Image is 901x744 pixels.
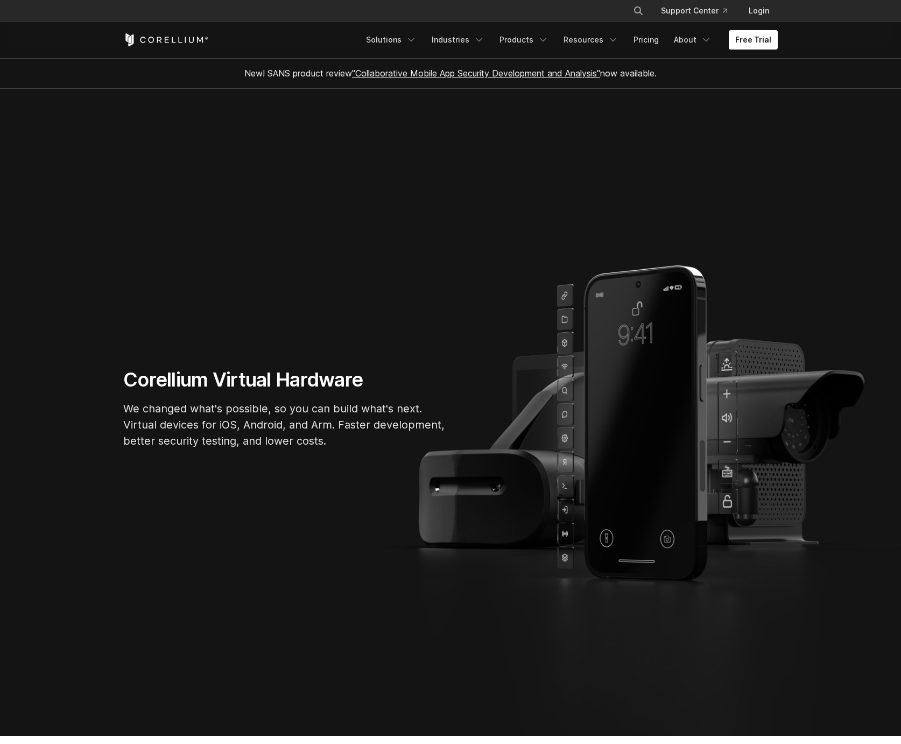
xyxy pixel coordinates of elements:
[729,30,778,50] a: Free Trial
[629,1,648,20] button: Search
[244,68,657,79] span: New! SANS product review now available.
[425,30,491,50] a: Industries
[360,30,423,50] a: Solutions
[493,30,555,50] a: Products
[652,1,736,20] a: Support Center
[123,368,446,392] h1: Corellium Virtual Hardware
[620,1,778,20] div: Navigation Menu
[360,30,778,50] div: Navigation Menu
[557,30,625,50] a: Resources
[123,401,446,449] p: We changed what's possible, so you can build what's next. Virtual devices for iOS, Android, and A...
[740,1,778,20] a: Login
[123,33,209,46] a: Corellium Home
[352,68,600,79] a: "Collaborative Mobile App Security Development and Analysis"
[667,30,718,50] a: About
[627,30,665,50] a: Pricing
